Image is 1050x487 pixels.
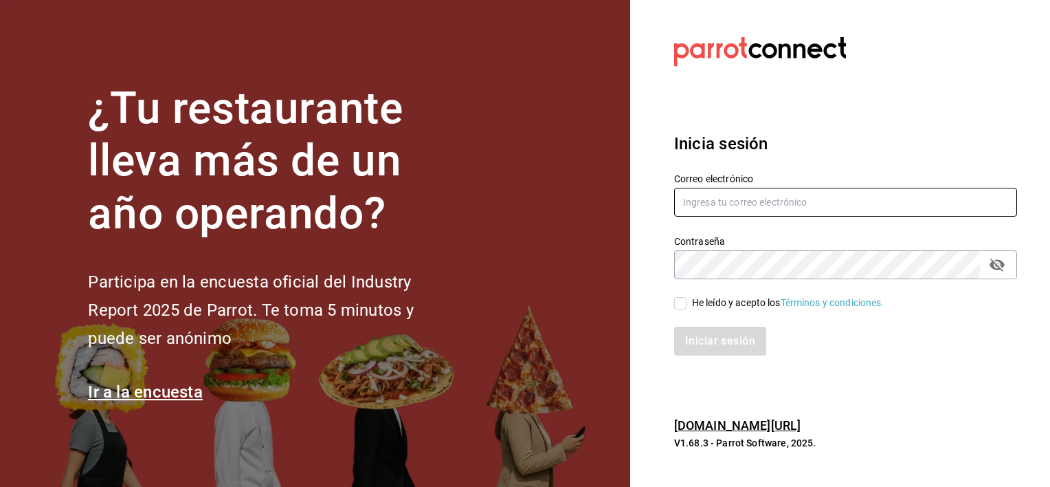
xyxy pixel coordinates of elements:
[674,236,1017,246] label: Contraseña
[88,382,203,402] a: Ir a la encuesta
[674,188,1017,217] input: Ingresa tu correo electrónico
[674,173,1017,183] label: Correo electrónico
[674,418,801,433] a: [DOMAIN_NAME][URL]
[692,296,884,310] div: He leído y acepto los
[781,297,884,308] a: Términos y condiciones.
[674,436,1017,450] p: V1.68.3 - Parrot Software, 2025.
[674,131,1017,156] h3: Inicia sesión
[88,83,459,241] h1: ¿Tu restaurante lleva más de un año operando?
[985,253,1009,277] button: passwordField
[88,268,459,352] h2: Participa en la encuesta oficial del Industry Report 2025 de Parrot. Te toma 5 minutos y puede se...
